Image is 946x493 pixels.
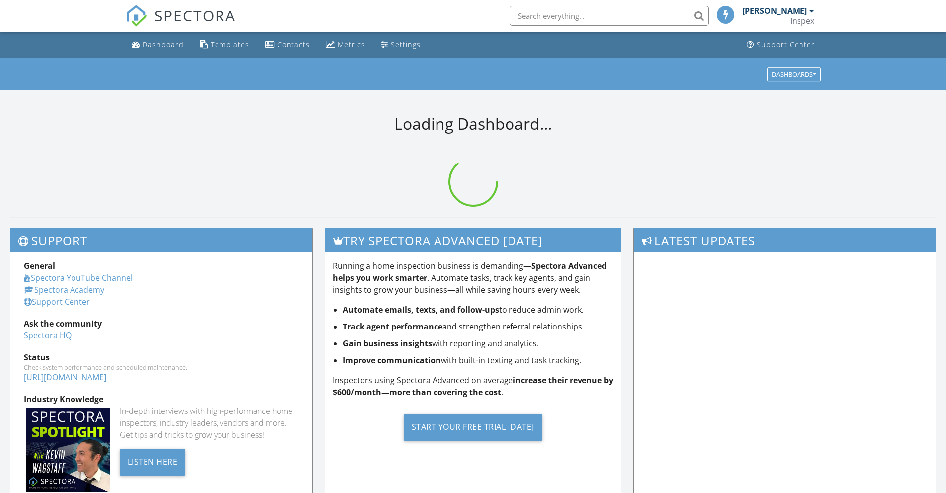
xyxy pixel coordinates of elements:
strong: Automate emails, texts, and follow-ups [343,304,499,315]
a: Listen Here [120,456,186,467]
h3: Try spectora advanced [DATE] [325,228,621,252]
div: Contacts [277,40,310,49]
a: Dashboard [128,36,188,54]
button: Dashboards [767,67,821,81]
h3: Latest Updates [634,228,936,252]
li: with built-in texting and task tracking. [343,354,614,366]
img: The Best Home Inspection Software - Spectora [126,5,147,27]
div: Check system performance and scheduled maintenance. [24,363,299,371]
div: Industry Knowledge [24,393,299,405]
li: and strengthen referral relationships. [343,321,614,332]
div: Ask the community [24,318,299,329]
a: Start Your Free Trial [DATE] [333,406,614,448]
div: Listen Here [120,449,186,476]
li: to reduce admin work. [343,304,614,316]
strong: increase their revenue by $600/month—more than covering the cost [333,375,613,398]
span: SPECTORA [154,5,236,26]
strong: Spectora Advanced helps you work smarter [333,260,607,283]
h3: Support [10,228,312,252]
img: Spectoraspolightmain [26,408,110,492]
strong: General [24,260,55,271]
a: Spectora Academy [24,284,104,295]
div: Status [24,351,299,363]
input: Search everything... [510,6,709,26]
a: Settings [377,36,425,54]
div: Start Your Free Trial [DATE] [404,414,542,441]
div: In-depth interviews with high-performance home inspectors, industry leaders, vendors and more. Ge... [120,405,299,441]
div: Dashboard [143,40,184,49]
div: Settings [391,40,421,49]
div: Metrics [338,40,365,49]
a: Contacts [261,36,314,54]
div: Inspex [790,16,814,26]
div: Templates [211,40,249,49]
p: Running a home inspection business is demanding— . Automate tasks, track key agents, and gain ins... [333,260,614,296]
a: Support Center [743,36,819,54]
strong: Track agent performance [343,321,442,332]
p: Inspectors using Spectora Advanced on average . [333,374,614,398]
a: Support Center [24,296,90,307]
a: Spectora YouTube Channel [24,272,133,283]
li: with reporting and analytics. [343,337,614,349]
div: Support Center [757,40,815,49]
a: Templates [196,36,253,54]
a: Spectora HQ [24,330,72,341]
a: SPECTORA [126,13,236,34]
a: [URL][DOMAIN_NAME] [24,372,106,383]
div: Dashboards [772,71,816,78]
strong: Improve communication [343,355,441,366]
a: Metrics [322,36,369,54]
div: [PERSON_NAME] [742,6,807,16]
strong: Gain business insights [343,338,432,349]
